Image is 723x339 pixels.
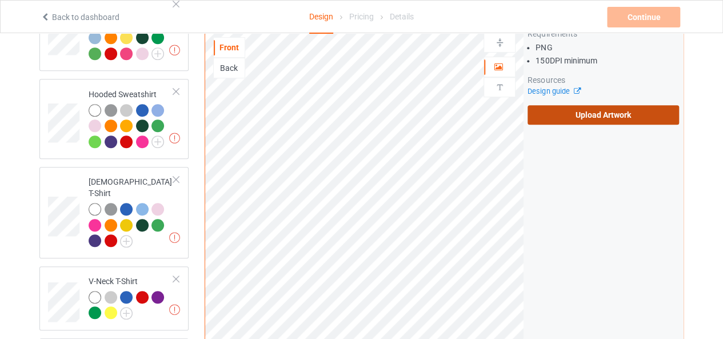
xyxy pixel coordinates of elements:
[536,42,679,53] li: PNG
[89,1,174,59] div: Premium Fit Mens Tee
[309,1,333,34] div: Design
[494,82,505,93] img: svg%3E%0A
[214,62,245,74] div: Back
[528,87,580,95] a: Design guide
[151,135,164,148] img: svg+xml;base64,PD94bWwgdmVyc2lvbj0iMS4wIiBlbmNvZGluZz0iVVRGLTgiPz4KPHN2ZyB3aWR0aD0iMjJweCIgaGVpZ2...
[120,235,133,248] img: svg+xml;base64,PD94bWwgdmVyc2lvbj0iMS4wIiBlbmNvZGluZz0iVVRGLTgiPz4KPHN2ZyB3aWR0aD0iMjJweCIgaGVpZ2...
[528,74,679,86] div: Resources
[169,304,180,315] img: exclamation icon
[89,89,174,147] div: Hooded Sweatshirt
[169,133,180,143] img: exclamation icon
[89,276,174,318] div: V-Neck T-Shirt
[169,45,180,55] img: exclamation icon
[39,167,189,258] div: [DEMOGRAPHIC_DATA] T-Shirt
[349,1,374,33] div: Pricing
[494,37,505,48] img: svg%3E%0A
[390,1,414,33] div: Details
[536,55,679,66] li: 150 DPI minimum
[151,47,164,60] img: svg+xml;base64,PD94bWwgdmVyc2lvbj0iMS4wIiBlbmNvZGluZz0iVVRGLTgiPz4KPHN2ZyB3aWR0aD0iMjJweCIgaGVpZ2...
[89,176,174,246] div: [DEMOGRAPHIC_DATA] T-Shirt
[214,42,245,53] div: Front
[169,232,180,243] img: exclamation icon
[41,13,119,22] a: Back to dashboard
[39,266,189,330] div: V-Neck T-Shirt
[39,79,189,159] div: Hooded Sweatshirt
[528,105,679,125] label: Upload Artwork
[120,307,133,320] img: svg+xml;base64,PD94bWwgdmVyc2lvbj0iMS4wIiBlbmNvZGluZz0iVVRGLTgiPz4KPHN2ZyB3aWR0aD0iMjJweCIgaGVpZ2...
[528,28,679,39] div: Requirements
